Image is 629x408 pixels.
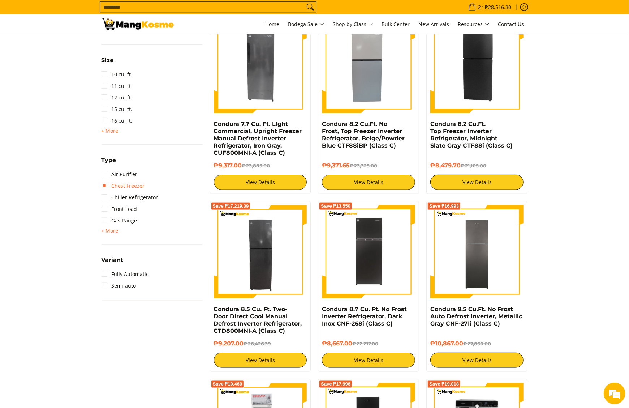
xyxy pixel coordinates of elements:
[102,128,119,134] span: + More
[458,20,490,29] span: Resources
[321,382,350,386] span: Save ₱17,996
[102,215,137,226] a: Gas Range
[322,120,405,149] a: Condura 8.2 Cu.Ft. No Frost, Top Freezer Inverter Refrigerator, Beige/Powder Blue CTF88iBP (Class C)
[102,157,116,163] span: Type
[430,175,524,190] a: View Details
[430,120,513,149] a: Condura 8.2 Cu.Ft. Top Freezer Inverter Refrigerator, Midnight Slate Gray CTF88i (Class C)
[382,21,410,27] span: Bulk Center
[466,3,514,11] span: •
[322,206,415,297] img: Condura 8.7 Cu. Ft. No Frost Inverter Refrigerator, Dark Inox CNF-268i (Class C)
[378,14,414,34] a: Bulk Center
[102,268,149,280] a: Fully Automatic
[102,257,124,268] summary: Open
[322,162,415,169] h6: ₱9,371.65
[419,21,449,27] span: New Arrivals
[214,120,302,156] a: Condura 7.7 Cu. Ft. LIght Commercial, Upright Freezer Manual Defrost Inverter Refrigerator, Iron ...
[214,162,307,169] h6: ₱9,317.00
[242,163,270,169] del: ₱23,885.00
[214,20,307,113] img: Condura 7.7 Cu. Ft. LIght Commercial, Upright Freezer Manual Defrost Inverter Refrigerator, Iron ...
[213,382,242,386] span: Save ₱19,460
[214,205,307,298] img: Condura 8.5 Cu. Ft. Two-Door Direct Cool Manual Defrost Inverter Refrigerator, CTD800MNI-A (Class C)
[244,341,271,347] del: ₱26,426.39
[495,14,528,34] a: Contact Us
[214,306,302,334] a: Condura 8.5 Cu. Ft. Two-Door Direct Cool Manual Defrost Inverter Refrigerator, CTD800MNI-A (Class C)
[102,127,119,135] summary: Open
[102,157,116,169] summary: Open
[102,257,124,263] span: Variant
[102,92,133,103] a: 12 cu. ft.
[498,21,524,27] span: Contact Us
[430,20,524,113] img: Condura 8.2 Cu.Ft. Top Freezer Inverter Refrigerator, Midnight Slate Gray CTF88i (Class C)
[430,306,522,327] a: Condura 9.5 Cu.Ft. No Frost Auto Defrost Inverter, Metallic Gray CNF-271i (Class C)
[333,20,373,29] span: Shop by Class
[102,115,133,127] a: 16 cu. ft.
[429,204,459,208] span: Save ₱16,993
[102,280,136,292] a: Semi-auto
[305,2,316,13] button: Search
[430,205,524,298] img: Condura 9.5 Cu.Ft. No Frost Auto Defrost Inverter, Metallic Gray CNF-271i (Class C)
[321,204,350,208] span: Save ₱13,550
[102,69,133,80] a: 10 cu. ft.
[102,226,119,235] summary: Open
[415,14,453,34] a: New Arrivals
[102,80,131,92] a: 11 cu. ft
[477,5,482,10] span: 2
[430,162,524,169] h6: ₱8,479.70
[214,175,307,190] a: View Details
[102,169,138,180] a: Air Purifier
[213,204,249,208] span: Save ₱17,219.39
[102,180,145,192] a: Chest Freezer
[266,21,280,27] span: Home
[285,14,328,34] a: Bodega Sale
[352,341,378,347] del: ₱22,217.00
[102,58,114,69] summary: Open
[322,306,407,327] a: Condura 8.7 Cu. Ft. No Frost Inverter Refrigerator, Dark Inox CNF-268i (Class C)
[430,353,524,368] a: View Details
[461,163,486,169] del: ₱21,105.00
[430,340,524,347] h6: ₱10,867.00
[329,14,377,34] a: Shop by Class
[454,14,493,34] a: Resources
[288,20,324,29] span: Bodega Sale
[463,341,491,347] del: ₱27,860.00
[322,175,415,190] a: View Details
[484,5,513,10] span: ₱28,516.30
[429,382,459,386] span: Save ₱19,018
[181,14,528,34] nav: Main Menu
[322,20,415,113] img: Condura 8.2 Cu.Ft. No Frost, Top Freezer Inverter Refrigerator, Beige/Powder Blue CTF88iBP (Class C)
[322,353,415,368] a: View Details
[102,228,119,234] span: + More
[214,340,307,347] h6: ₱9,207.00
[322,340,415,347] h6: ₱8,667.00
[102,58,114,63] span: Size
[214,353,307,368] a: View Details
[102,18,174,30] img: Class C Home &amp; Business Appliances: Up to 70% Off l Mang Kosme
[102,203,137,215] a: Front Load
[262,14,283,34] a: Home
[350,163,377,169] del: ₱23,325.00
[102,103,133,115] a: 15 cu. ft.
[102,192,158,203] a: Chiller Refrigerator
